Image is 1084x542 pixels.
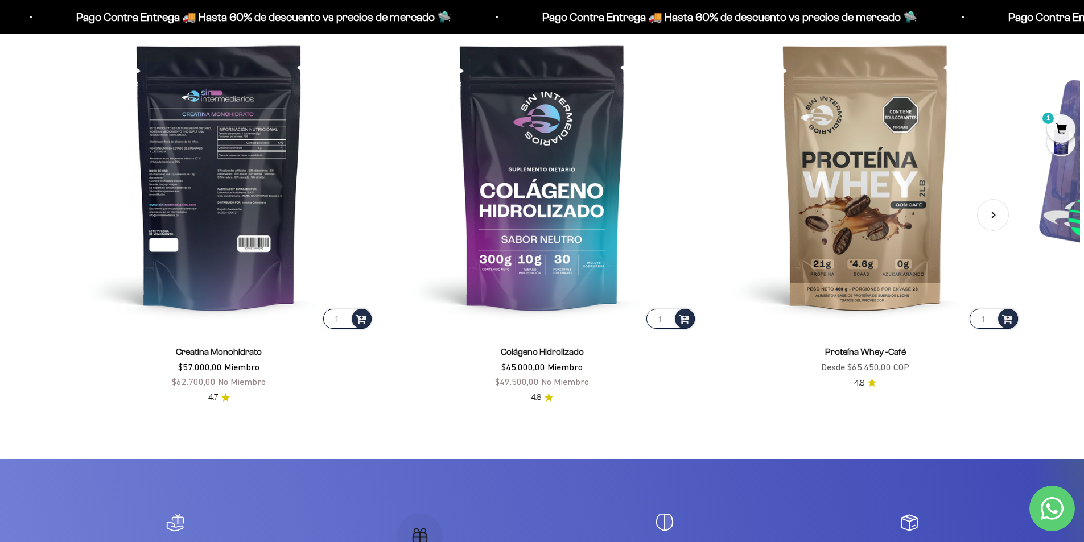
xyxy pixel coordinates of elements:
[501,362,545,372] span: $45.000,00
[208,391,218,404] span: 4.7
[540,8,915,26] p: Pago Contra Entrega 🚚 Hasta 60% de descuento vs precios de mercado 🛸
[218,376,266,387] span: No Miembro
[547,362,583,372] span: Miembro
[178,362,222,372] span: $57.000,00
[531,391,553,404] a: 4.84.8 de 5.0 estrellas
[854,377,864,390] span: 4.8
[854,377,876,390] a: 4.84.8 de 5.0 estrellas
[224,362,259,372] span: Miembro
[1041,111,1055,125] mark: 1
[821,360,909,375] sale-price: Desde $65.450,00 COP
[495,376,539,387] span: $49.500,00
[501,347,584,357] a: Colágeno Hidrolizado
[531,391,541,404] span: 4.8
[172,376,216,387] span: $62.700,00
[74,8,449,26] p: Pago Contra Entrega 🚚 Hasta 60% de descuento vs precios de mercado 🛸
[176,347,262,357] a: Creatina Monohidrato
[541,376,589,387] span: No Miembro
[208,391,230,404] a: 4.74.7 de 5.0 estrellas
[825,347,906,357] a: Proteína Whey -Café
[64,22,374,331] img: Creatina Monohidrato
[1047,123,1075,136] a: 1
